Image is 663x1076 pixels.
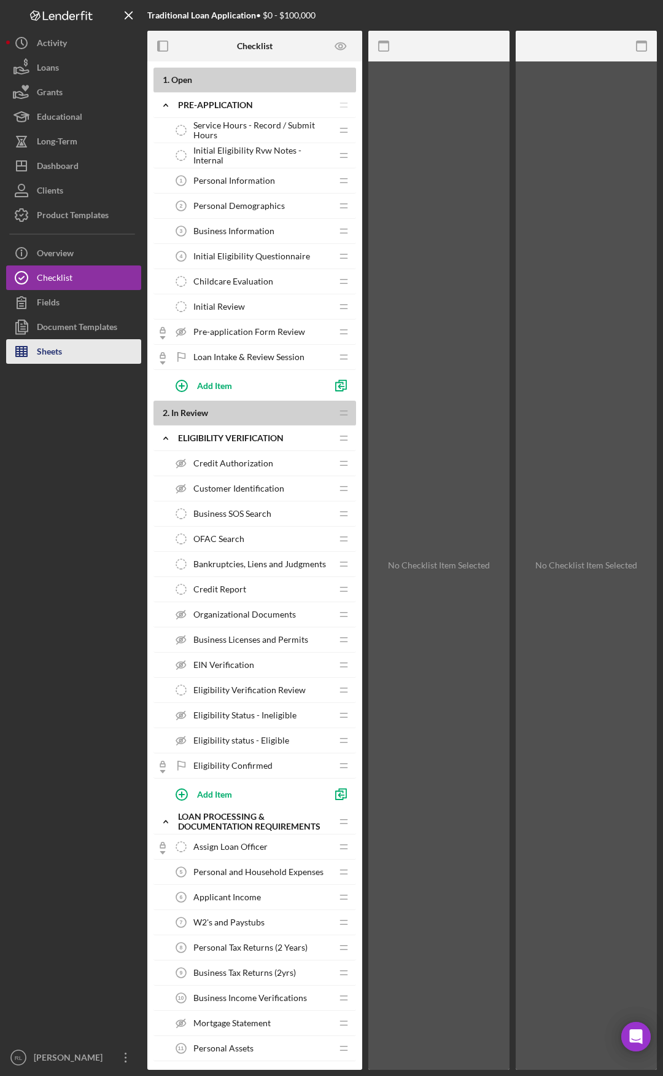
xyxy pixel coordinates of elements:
span: Eligibility Confirmed [193,761,273,771]
button: Add Item [166,782,325,806]
span: Personal Assets [193,1043,254,1053]
span: OFAC Search [193,534,244,544]
tspan: 9 [180,970,183,976]
div: Sheets [37,339,62,367]
span: Business Information [193,226,274,236]
button: Educational [6,104,141,129]
button: Add Item [166,373,325,398]
span: Credit Report [193,584,246,594]
span: Initial Review [193,302,245,312]
span: Mortgage Statement [193,1018,271,1028]
div: Overview [37,241,74,269]
span: Open [171,74,192,85]
b: Checklist [237,41,273,51]
span: Loan Intake & Review Session [193,352,304,362]
span: Service Hours - Record / Submit Hours [193,120,331,140]
span: Eligibility Verification Review [193,685,306,695]
span: Personal Information [193,176,275,186]
tspan: 11 [178,1045,184,1051]
span: Business Income Verifications [193,993,307,1003]
span: Initial Eligibility Rvw Notes - Internal [193,146,331,165]
span: Assign Loan Officer [193,842,268,852]
tspan: 5 [180,869,183,875]
span: Pre-application Form Review [193,327,305,337]
span: Eligibility Status - Ineligible [193,710,297,720]
div: Loans [37,55,59,83]
span: In Review [171,407,208,418]
span: Organizational Documents [193,610,296,619]
div: Add Item [197,374,232,397]
button: Loans [6,55,141,80]
div: Add Item [197,782,232,806]
span: Applicant Income [193,892,261,902]
div: Checklist [37,265,72,293]
a: Sheets [6,339,141,364]
tspan: 7 [180,919,183,925]
span: Business Licenses and Permits [193,635,308,645]
button: Fields [6,290,141,315]
div: No Checklist Item Selected [388,560,490,570]
button: Overview [6,241,141,265]
span: Customer Identification [193,484,284,493]
button: Grants [6,80,141,104]
div: Grants [37,80,63,108]
button: Checklist [6,265,141,290]
span: W2's and Paystubs [193,917,265,927]
div: Clients [37,178,63,206]
button: Document Templates [6,315,141,339]
tspan: 4 [180,253,183,259]
tspan: 2 [180,203,183,209]
div: Fields [37,290,60,318]
div: Activity [37,31,67,58]
span: Personal and Household Expenses [193,867,324,877]
span: EIN Verification [193,660,254,670]
tspan: 10 [178,995,184,1001]
div: Pre-Application [178,100,331,110]
tspan: 6 [180,894,183,900]
tspan: 8 [180,944,183,951]
span: Business Tax Returns (2yrs) [193,968,296,978]
span: Bankruptcies, Liens and Judgments [193,559,326,569]
button: Preview as [327,33,355,60]
text: RL [15,1054,23,1061]
div: [PERSON_NAME] [31,1045,110,1073]
div: Open Intercom Messenger [621,1022,651,1051]
div: Product Templates [37,203,109,230]
div: No Checklist Item Selected [535,560,637,570]
span: 1 . [163,74,169,85]
button: Clients [6,178,141,203]
span: Personal Tax Returns (2 Years) [193,943,308,952]
span: 2 . [163,407,169,418]
button: Product Templates [6,203,141,227]
span: Initial Eligibility Questionnaire [193,251,310,261]
div: Educational [37,104,82,132]
tspan: 1 [180,178,183,184]
b: Traditional Loan Application [147,10,256,20]
span: Eligibility status - Eligible [193,736,289,745]
tspan: 3 [180,228,183,234]
div: Eligibility Verification [178,433,331,443]
div: Long-Term [37,129,77,157]
div: • $0 - $100,000 [147,10,316,20]
button: Dashboard [6,154,141,178]
span: Childcare Evaluation [193,277,273,286]
div: Dashboard [37,154,79,181]
button: Activity [6,31,141,55]
span: Credit Authorization [193,458,273,468]
div: Document Templates [37,315,117,342]
button: Long-Term [6,129,141,154]
span: Personal Demographics [193,201,285,211]
div: Loan Processing & Documentation Requirements [178,812,331,831]
button: RL[PERSON_NAME] [6,1045,141,1070]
